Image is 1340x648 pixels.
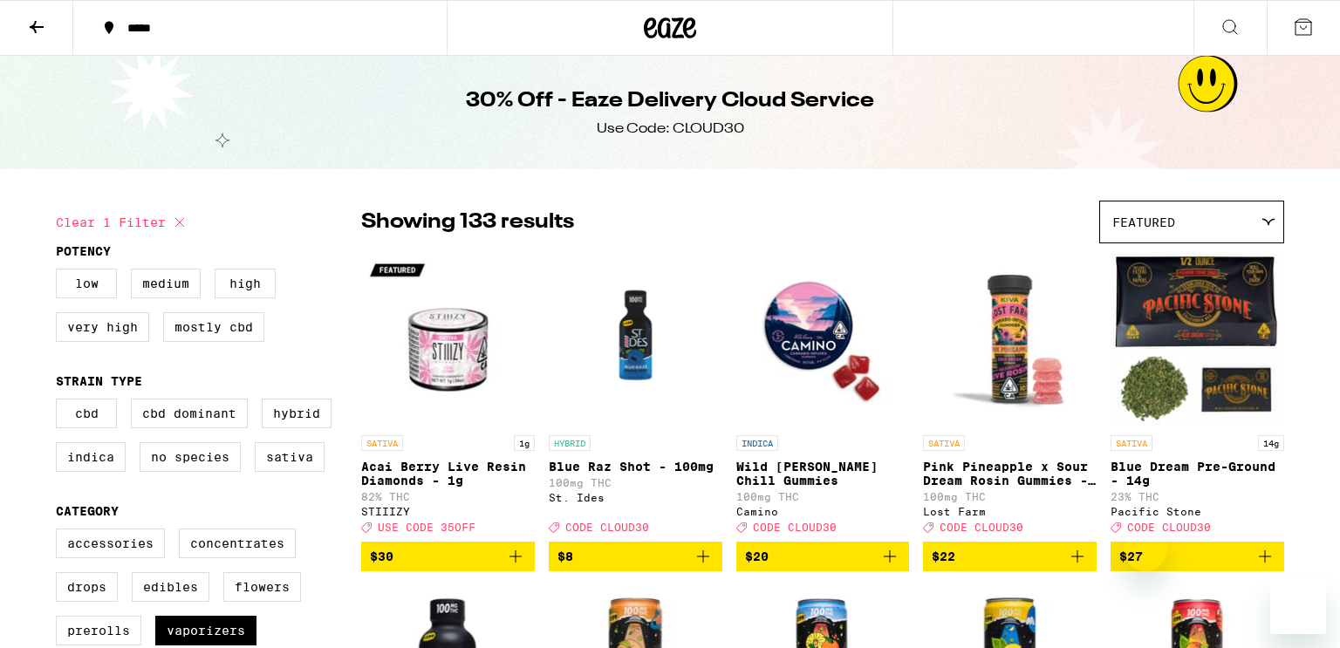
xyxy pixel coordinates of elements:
p: 100mg THC [549,477,722,488]
label: Flowers [223,572,301,602]
div: STIIIZY [361,506,535,517]
button: Add to bag [1111,542,1284,571]
span: CODE CLOUD30 [753,522,837,533]
a: Open page for Wild Berry Chill Gummies from Camino [736,252,910,542]
span: CODE CLOUD30 [1127,522,1211,533]
p: 1g [514,435,535,451]
label: Concentrates [179,529,296,558]
h1: 30% Off - Eaze Delivery Cloud Service [466,86,874,116]
legend: Potency [56,244,111,258]
span: $22 [932,549,955,563]
label: Accessories [56,529,165,558]
span: $8 [557,549,573,563]
label: Sativa [255,442,325,472]
p: Blue Raz Shot - 100mg [549,460,722,474]
legend: Category [56,504,119,518]
label: Indica [56,442,126,472]
legend: Strain Type [56,374,142,388]
label: Vaporizers [155,616,256,645]
a: Open page for Pink Pineapple x Sour Dream Rosin Gummies - 100mg from Lost Farm [923,252,1097,542]
img: Lost Farm - Pink Pineapple x Sour Dream Rosin Gummies - 100mg [923,252,1097,426]
span: $30 [370,549,393,563]
p: Wild [PERSON_NAME] Chill Gummies [736,460,910,488]
label: Very High [56,312,149,342]
button: Add to bag [923,542,1097,571]
p: Showing 133 results [361,208,574,237]
p: 100mg THC [923,491,1097,502]
label: No Species [140,442,241,472]
div: Pacific Stone [1111,506,1284,517]
span: $27 [1119,549,1143,563]
div: Use Code: CLOUD30 [597,119,744,139]
p: 23% THC [1111,491,1284,502]
p: Pink Pineapple x Sour Dream Rosin Gummies - 100mg [923,460,1097,488]
label: Medium [131,269,201,298]
span: CODE CLOUD30 [565,522,649,533]
label: CBD Dominant [131,399,248,428]
a: Open page for Blue Raz Shot - 100mg from St. Ides [549,252,722,542]
img: STIIIZY - Acai Berry Live Resin Diamonds - 1g [361,252,535,426]
label: Drops [56,572,118,602]
p: 100mg THC [736,491,910,502]
p: HYBRID [549,435,591,451]
button: Add to bag [736,542,910,571]
iframe: Button to launch messaging window [1270,578,1326,634]
img: St. Ides - Blue Raz Shot - 100mg [549,252,722,426]
label: CBD [56,399,117,428]
p: 14g [1258,435,1284,451]
p: Acai Berry Live Resin Diamonds - 1g [361,460,535,488]
button: Add to bag [549,542,722,571]
label: High [215,269,276,298]
label: Low [56,269,117,298]
button: Clear 1 filter [56,201,190,244]
img: Camino - Wild Berry Chill Gummies [736,252,910,426]
span: CODE CLOUD30 [940,522,1023,533]
p: SATIVA [1111,435,1152,451]
label: Mostly CBD [163,312,264,342]
p: SATIVA [361,435,403,451]
label: Prerolls [56,616,141,645]
a: Open page for Acai Berry Live Resin Diamonds - 1g from STIIIZY [361,252,535,542]
span: USE CODE 35OFF [378,522,475,533]
iframe: Close message [1124,528,1167,571]
a: Open page for Blue Dream Pre-Ground - 14g from Pacific Stone [1111,252,1284,542]
p: Blue Dream Pre-Ground - 14g [1111,460,1284,488]
span: Featured [1112,215,1175,229]
span: $20 [745,549,769,563]
p: INDICA [736,435,778,451]
label: Hybrid [262,399,332,428]
label: Edibles [132,572,209,602]
img: Pacific Stone - Blue Dream Pre-Ground - 14g [1111,252,1284,426]
p: 82% THC [361,491,535,502]
div: St. Ides [549,492,722,503]
p: SATIVA [923,435,965,451]
div: Lost Farm [923,506,1097,517]
button: Add to bag [361,542,535,571]
div: Camino [736,506,910,517]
